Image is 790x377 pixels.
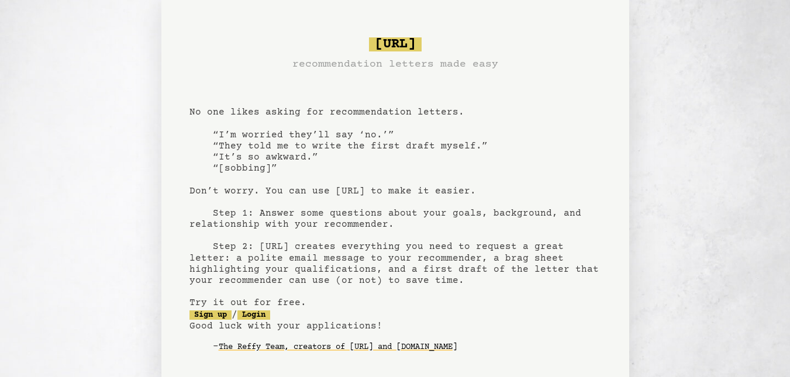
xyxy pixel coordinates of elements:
div: - [213,341,601,353]
h3: recommendation letters made easy [292,56,498,72]
pre: No one likes asking for recommendation letters. “I’m worried they’ll say ‘no.’” “They told me to ... [189,33,601,375]
span: [URL] [369,37,422,51]
a: The Reffy Team, creators of [URL] and [DOMAIN_NAME] [219,338,457,357]
a: Login [237,310,270,320]
a: Sign up [189,310,232,320]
